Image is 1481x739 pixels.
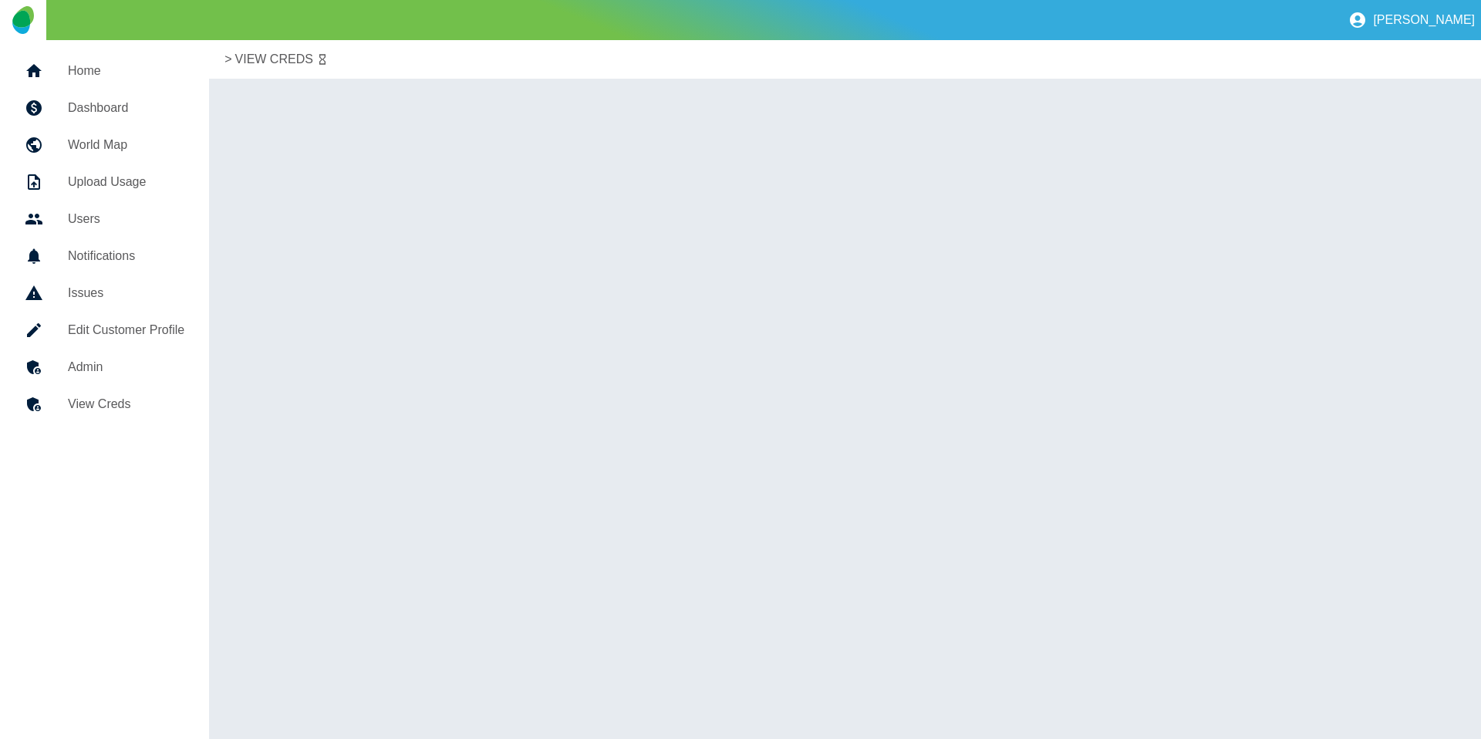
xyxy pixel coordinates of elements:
[12,275,197,312] a: Issues
[12,89,197,127] a: Dashboard
[12,52,197,89] a: Home
[68,62,184,80] h5: Home
[224,50,231,69] p: >
[12,349,197,386] a: Admin
[68,321,184,339] h5: Edit Customer Profile
[12,6,33,34] img: Logo
[1342,5,1481,35] button: [PERSON_NAME]
[12,238,197,275] a: Notifications
[68,284,184,302] h5: Issues
[68,395,184,413] h5: View Creds
[68,99,184,117] h5: Dashboard
[12,127,197,164] a: World Map
[1373,13,1475,27] p: [PERSON_NAME]
[68,247,184,265] h5: Notifications
[12,312,197,349] a: Edit Customer Profile
[12,386,197,423] a: View Creds
[68,173,184,191] h5: Upload Usage
[68,210,184,228] h5: Users
[12,201,197,238] a: Users
[68,358,184,376] h5: Admin
[235,50,313,69] a: VIEW CREDS
[68,136,184,154] h5: World Map
[12,164,197,201] a: Upload Usage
